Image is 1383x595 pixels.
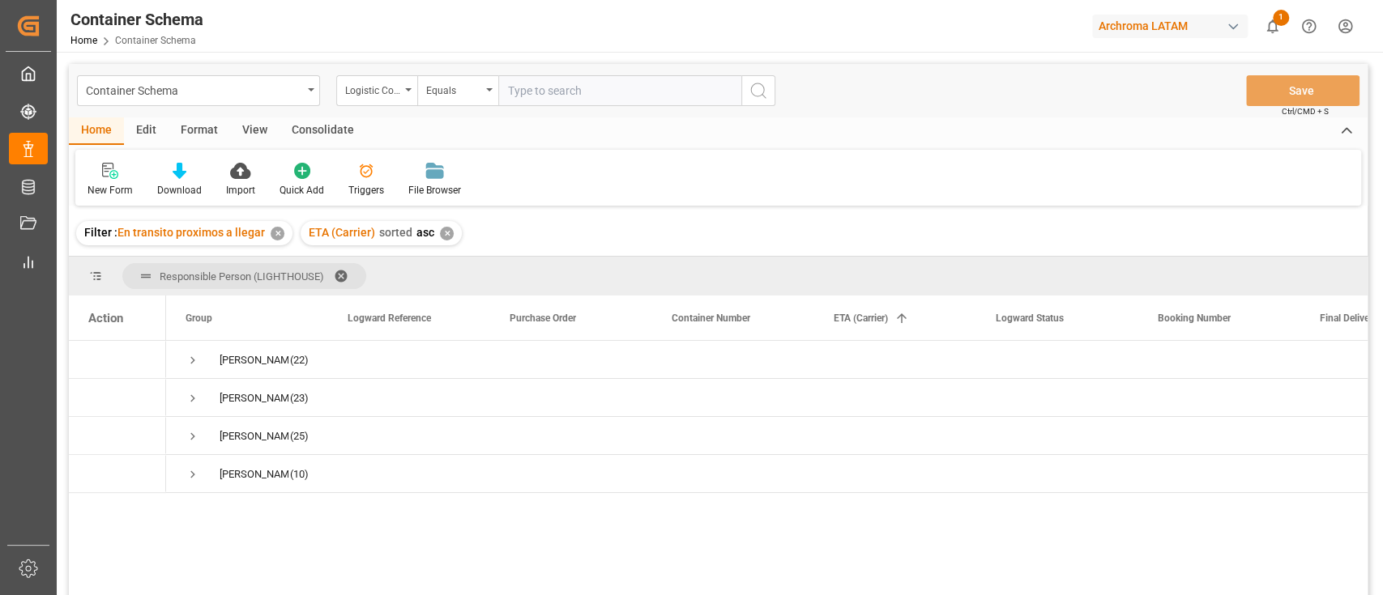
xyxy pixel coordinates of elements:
div: Logistic Coordinator Reference Number [345,79,400,98]
div: [PERSON_NAME] [220,456,288,493]
div: Press SPACE to select this row. [69,379,166,417]
span: Filter : [84,226,117,239]
div: Archroma LATAM [1092,15,1248,38]
span: (22) [290,342,309,379]
span: sorted [379,226,412,239]
div: New Form [88,183,133,198]
div: Format [169,117,230,145]
div: Equals [426,79,481,98]
button: show 1 new notifications [1254,8,1291,45]
span: 1 [1273,10,1289,26]
div: Press SPACE to select this row. [69,455,166,493]
div: Action [88,311,123,325]
button: Archroma LATAM [1092,11,1254,41]
button: open menu [336,75,417,106]
div: Container Schema [86,79,302,100]
div: Download [157,183,202,198]
div: View [230,117,280,145]
div: Triggers [348,183,384,198]
div: [PERSON_NAME] [220,380,288,417]
span: (10) [290,456,309,493]
div: Container Schema [70,7,203,32]
div: Edit [124,117,169,145]
span: Logward Status [996,312,1064,324]
div: ✕ [440,227,454,240]
span: Purchase Order [510,312,576,324]
span: Container Number [672,312,750,324]
span: Group [186,312,212,324]
span: ETA (Carrier) [834,312,888,324]
button: open menu [77,75,320,106]
div: [PERSON_NAME] [220,418,288,455]
span: asc [416,226,434,239]
span: (25) [290,418,309,455]
div: Quick Add [280,183,324,198]
div: Import [226,183,255,198]
div: [PERSON_NAME] [220,342,288,379]
button: open menu [417,75,498,106]
a: Home [70,35,97,46]
div: Consolidate [280,117,366,145]
div: ✕ [271,227,284,240]
input: Type to search [498,75,741,106]
div: Press SPACE to select this row. [69,417,166,455]
span: Ctrl/CMD + S [1282,105,1329,117]
button: Save [1246,75,1360,106]
button: Help Center [1291,8,1327,45]
button: search button [741,75,775,106]
div: File Browser [408,183,461,198]
span: En transito proximos a llegar [117,226,265,239]
span: Logward Reference [348,312,431,324]
div: Home [69,117,124,145]
div: Press SPACE to select this row. [69,341,166,379]
span: Booking Number [1158,312,1231,324]
span: (23) [290,380,309,417]
span: ETA (Carrier) [309,226,375,239]
span: Responsible Person (LIGHTHOUSE) [160,270,324,283]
